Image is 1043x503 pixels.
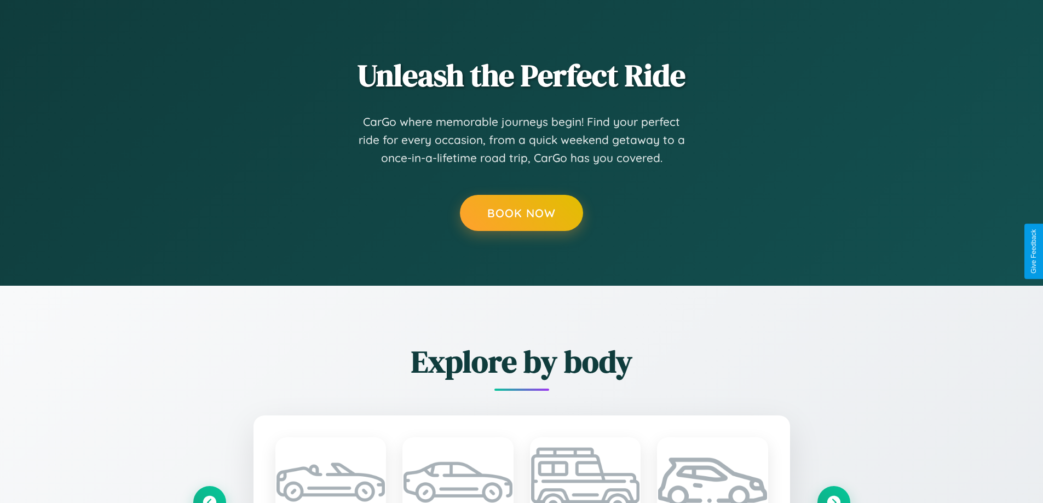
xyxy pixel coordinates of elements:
[193,340,850,383] h2: Explore by body
[1030,229,1038,274] div: Give Feedback
[358,113,686,167] p: CarGo where memorable journeys begin! Find your perfect ride for every occasion, from a quick wee...
[460,195,583,231] button: Book Now
[193,54,850,96] h2: Unleash the Perfect Ride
